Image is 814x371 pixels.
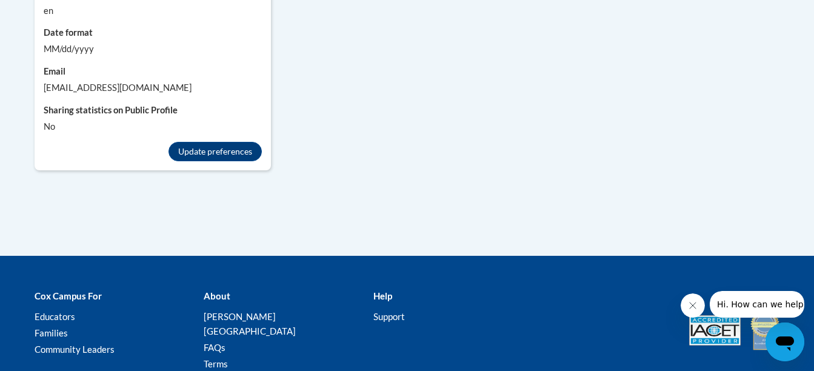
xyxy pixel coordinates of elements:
iframe: Close message [681,293,705,318]
div: MM/dd/yyyy [44,42,262,56]
a: Community Leaders [35,344,115,355]
iframe: Button to launch messaging window [766,323,804,361]
a: Support [373,311,405,322]
div: en [44,4,262,18]
img: Accredited IACET® Provider [689,315,741,346]
b: Cox Campus For [35,290,102,301]
a: Families [35,327,68,338]
span: Hi. How can we help? [7,8,98,18]
label: Email [44,65,262,78]
button: Update preferences [168,142,262,161]
div: [EMAIL_ADDRESS][DOMAIN_NAME] [44,81,262,95]
a: Educators [35,311,75,322]
a: FAQs [204,342,225,353]
a: Terms [204,358,228,369]
label: Sharing statistics on Public Profile [44,104,262,117]
b: Help [373,290,392,301]
label: Date format [44,26,262,39]
div: No [44,120,262,133]
iframe: Message from company [710,291,804,318]
a: [PERSON_NAME][GEOGRAPHIC_DATA] [204,311,296,336]
img: IDA® Accredited [750,309,780,352]
b: About [204,290,230,301]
